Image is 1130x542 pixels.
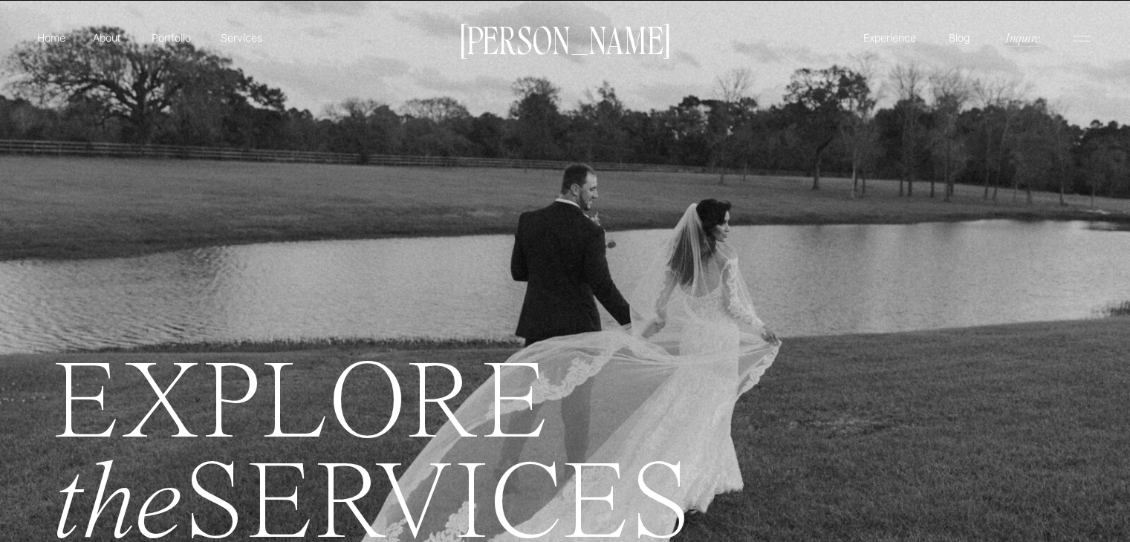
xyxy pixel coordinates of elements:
a: Blog [945,30,973,45]
a: About [90,30,123,45]
a: Inquire [1004,29,1042,46]
a: Experience [861,30,918,45]
a: [PERSON_NAME] [453,23,678,54]
a: Services [219,30,263,45]
a: Home [34,30,68,45]
a: Portfolio [145,30,198,45]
